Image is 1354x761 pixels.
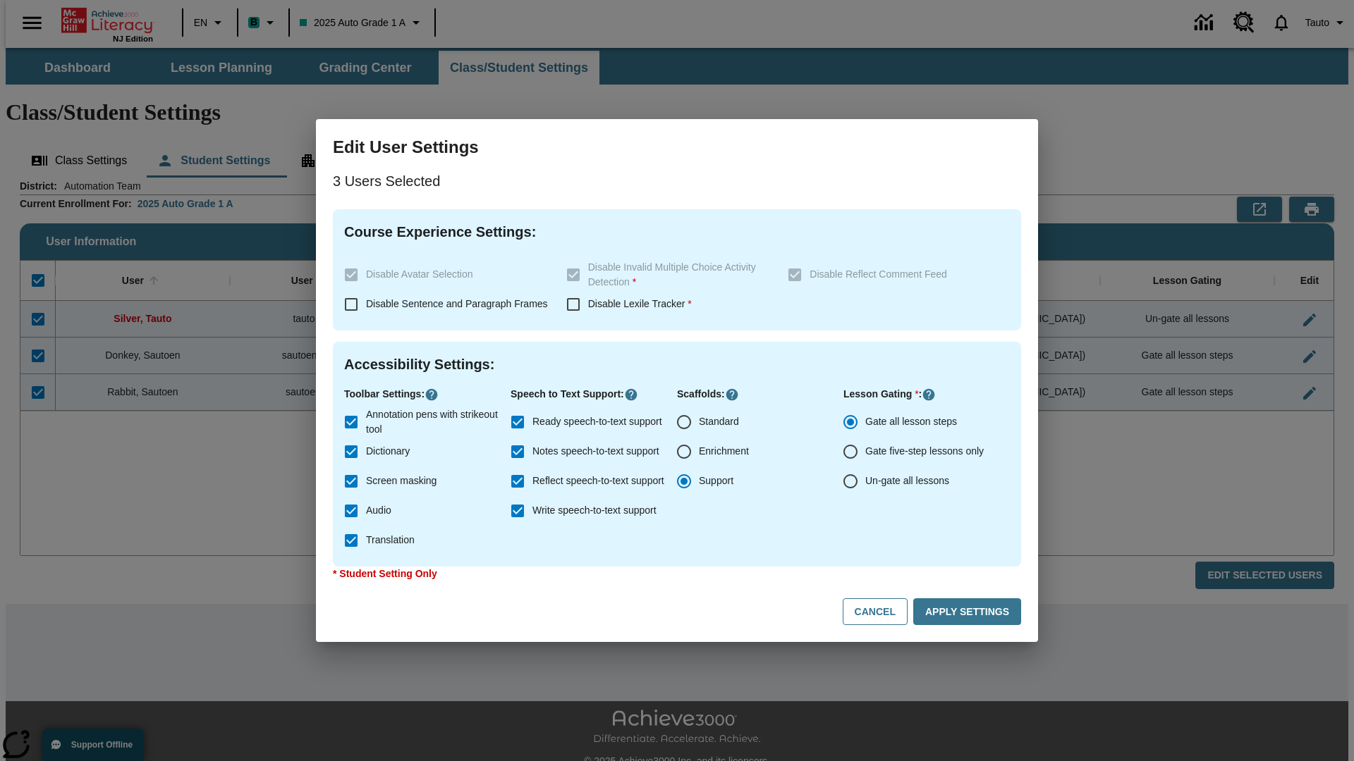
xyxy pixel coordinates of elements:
[366,407,499,437] span: Annotation pens with strikeout tool
[344,221,1010,243] h4: Course Experience Settings :
[865,444,984,459] span: Gate five-step lessons only
[624,388,638,402] button: Click here to know more about
[865,414,957,429] span: Gate all lesson steps
[366,444,410,459] span: Dictionary
[333,567,1021,581] p: * Student Setting Only
[532,503,657,518] span: Write speech-to-text support
[425,388,439,402] button: Click here to know more about
[366,533,415,547] span: Translation
[333,136,1021,159] h3: Edit User Settings
[922,388,936,402] button: Click here to know more about
[699,444,749,459] span: Enrichment
[843,598,908,626] button: Cancel
[366,474,437,488] span: Screen masking
[588,261,756,287] span: Disable Invalid Multiple Choice Activity Detection
[559,260,777,290] label: These settings are specific to individual classes. To see these settings or make changes, please ...
[810,268,947,280] span: Disable Reflect Comment Feed
[366,298,548,309] span: Disable Sentence and Paragraph Frames
[699,474,733,488] span: Support
[588,298,692,309] span: Disable Lexile Tracker
[532,444,659,459] span: Notes speech-to-text support
[532,474,664,488] span: Reflect speech-to-text support
[699,414,739,429] span: Standard
[333,170,1021,192] p: 3 Users Selected
[344,353,1010,376] h4: Accessibility Settings :
[336,260,555,290] label: These settings are specific to individual classes. To see these settings or make changes, please ...
[913,598,1021,626] button: Apply Settings
[366,503,391,518] span: Audio
[780,260,999,290] label: These settings are specific to individual classes. To see these settings or make changes, please ...
[725,388,739,402] button: Click here to know more about
[532,414,662,429] span: Ready speech-to-text support
[843,387,1010,402] p: Lesson Gating :
[865,474,949,488] span: Un-gate all lessons
[366,268,473,280] span: Disable Avatar Selection
[344,387,511,402] p: Toolbar Settings :
[511,387,677,402] p: Speech to Text Support :
[677,387,843,402] p: Scaffolds :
